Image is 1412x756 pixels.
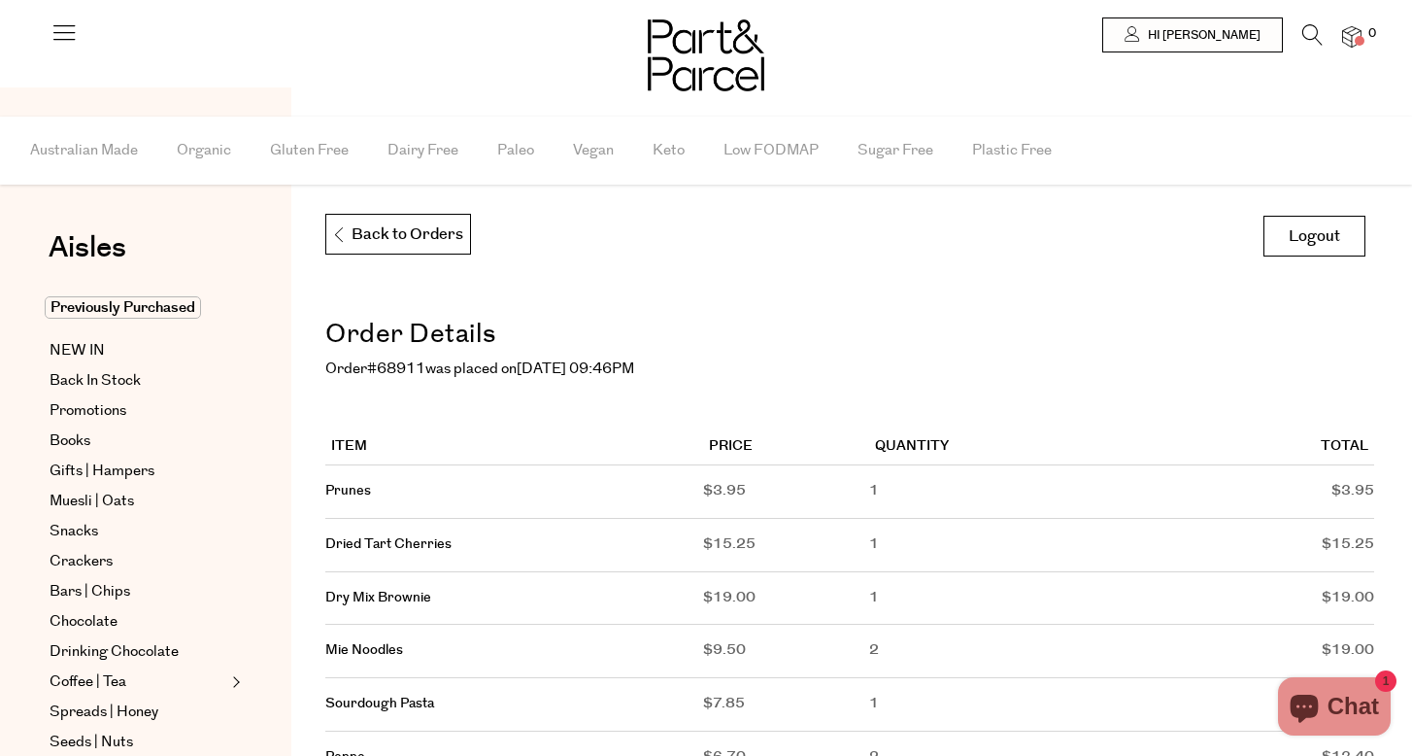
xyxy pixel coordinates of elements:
[50,731,226,754] a: Seeds | Nuts
[50,731,133,754] span: Seeds | Nuts
[1126,625,1374,678] td: $19.00
[325,481,371,500] a: Prunes
[869,572,1126,626] td: 1
[869,465,1126,519] td: 1
[648,19,764,91] img: Part&Parcel
[703,465,869,519] td: $3.95
[869,430,1126,465] th: Quantity
[45,296,201,319] span: Previously Purchased
[50,670,126,694] span: Coffee | Tea
[49,226,126,269] span: Aisles
[869,519,1126,572] td: 1
[49,233,126,282] a: Aisles
[50,339,226,362] a: NEW IN
[50,670,226,694] a: Coffee | Tea
[1126,465,1374,519] td: $3.95
[723,117,819,185] span: Low FODMAP
[50,610,226,634] a: Chocolate
[50,640,226,664] a: Drinking Chocolate
[1342,26,1362,47] a: 0
[517,359,634,379] mark: [DATE] 09:46PM
[50,430,90,453] span: Books
[703,430,869,465] th: Price
[50,550,113,573] span: Crackers
[325,640,403,660] a: Mie Noodles
[367,359,425,379] mark: #68911
[1126,572,1374,626] td: $19.00
[50,296,226,320] a: Previously Purchased
[50,701,226,724] a: Spreads | Honey
[869,678,1126,732] td: 1
[1126,678,1374,732] td: $7.85
[50,430,226,453] a: Books
[50,339,105,362] span: NEW IN
[270,117,349,185] span: Gluten Free
[50,369,141,393] span: Back In Stock
[972,117,1052,185] span: Plastic Free
[50,399,126,423] span: Promotions
[1126,430,1374,465] th: Total
[497,117,534,185] span: Paleo
[325,694,434,713] a: Sourdough Pasta
[869,625,1126,678] td: 2
[331,215,463,256] p: Back to Orders
[50,520,98,543] span: Snacks
[325,358,1374,381] p: Order was placed on
[50,580,130,603] span: Bars | Chips
[1263,216,1365,257] a: Logout
[387,117,458,185] span: Dairy Free
[50,490,226,513] a: Muesli | Oats
[50,701,158,724] span: Spreads | Honey
[50,399,226,423] a: Promotions
[50,550,226,573] a: Crackers
[703,625,869,678] td: $9.50
[703,678,869,732] td: $7.85
[573,117,614,185] span: Vegan
[50,520,226,543] a: Snacks
[1143,27,1261,44] span: Hi [PERSON_NAME]
[325,214,471,255] a: Back to Orders
[1272,677,1396,740] inbox-online-store-chat: Shopify online store chat
[177,117,231,185] span: Organic
[50,490,134,513] span: Muesli | Oats
[857,117,933,185] span: Sugar Free
[325,430,703,465] th: Item
[50,369,226,393] a: Back In Stock
[1363,25,1381,43] span: 0
[50,460,154,483] span: Gifts | Hampers
[227,670,241,694] button: Expand/Collapse Coffee | Tea
[1126,519,1374,572] td: $15.25
[50,610,118,634] span: Chocolate
[325,313,1374,358] h2: Order Details
[325,588,431,607] a: Dry Mix Brownie
[50,460,226,483] a: Gifts | Hampers
[703,572,869,626] td: $19.00
[325,534,452,554] a: Dried Tart Cherries
[30,117,138,185] span: Australian Made
[1102,17,1283,52] a: Hi [PERSON_NAME]
[703,519,869,572] td: $15.25
[653,117,685,185] span: Keto
[50,640,179,664] span: Drinking Chocolate
[50,580,226,603] a: Bars | Chips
